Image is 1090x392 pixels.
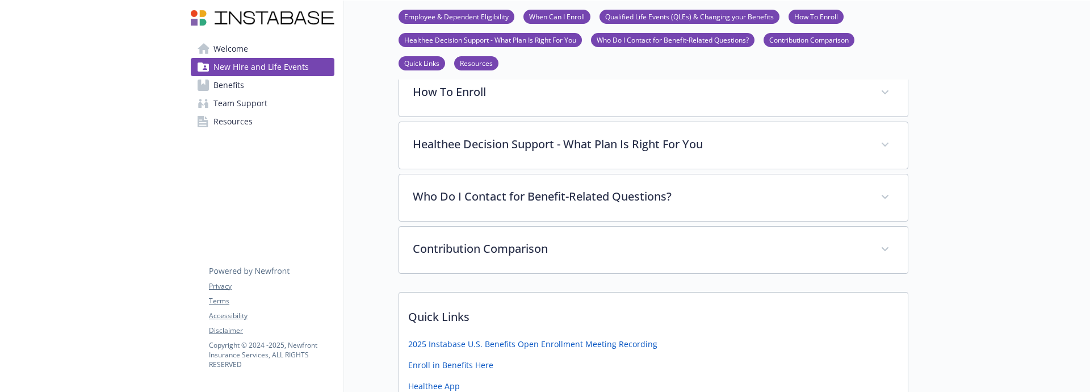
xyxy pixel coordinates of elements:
[764,34,854,45] a: Contribution Comparison
[399,293,908,335] p: Quick Links
[454,57,498,68] a: Resources
[399,122,908,169] div: Healthee Decision Support - What Plan Is Right For You
[191,58,334,76] a: New Hire and Life Events
[408,359,493,371] a: Enroll in Benefits Here
[209,296,334,306] a: Terms
[399,174,908,221] div: Who Do I Contact for Benefit-Related Questions?
[209,340,334,369] p: Copyright © 2024 - 2025 , Newfront Insurance Services, ALL RIGHTS RESERVED
[213,94,267,112] span: Team Support
[191,112,334,131] a: Resources
[209,281,334,291] a: Privacy
[408,380,460,392] a: Healthee App
[591,34,754,45] a: Who Do I Contact for Benefit-Related Questions?
[399,57,445,68] a: Quick Links
[191,40,334,58] a: Welcome
[209,311,334,321] a: Accessibility
[399,70,908,116] div: How To Enroll
[413,136,867,153] p: Healthee Decision Support - What Plan Is Right For You
[523,11,590,22] a: When Can I Enroll
[599,11,779,22] a: Qualified Life Events (QLEs) & Changing your Benefits
[399,227,908,273] div: Contribution Comparison
[789,11,844,22] a: How To Enroll
[213,40,248,58] span: Welcome
[413,188,867,205] p: Who Do I Contact for Benefit-Related Questions?
[413,240,867,257] p: Contribution Comparison
[191,94,334,112] a: Team Support
[209,326,334,336] a: Disclaimer
[213,76,244,94] span: Benefits
[408,338,657,350] a: 2025 Instabase U.S. Benefits Open Enrollment Meeting Recording
[399,34,582,45] a: Healthee Decision Support - What Plan Is Right For You
[399,11,514,22] a: Employee & Dependent Eligibility
[213,58,309,76] span: New Hire and Life Events
[413,84,867,101] p: How To Enroll
[191,76,334,94] a: Benefits
[213,112,253,131] span: Resources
